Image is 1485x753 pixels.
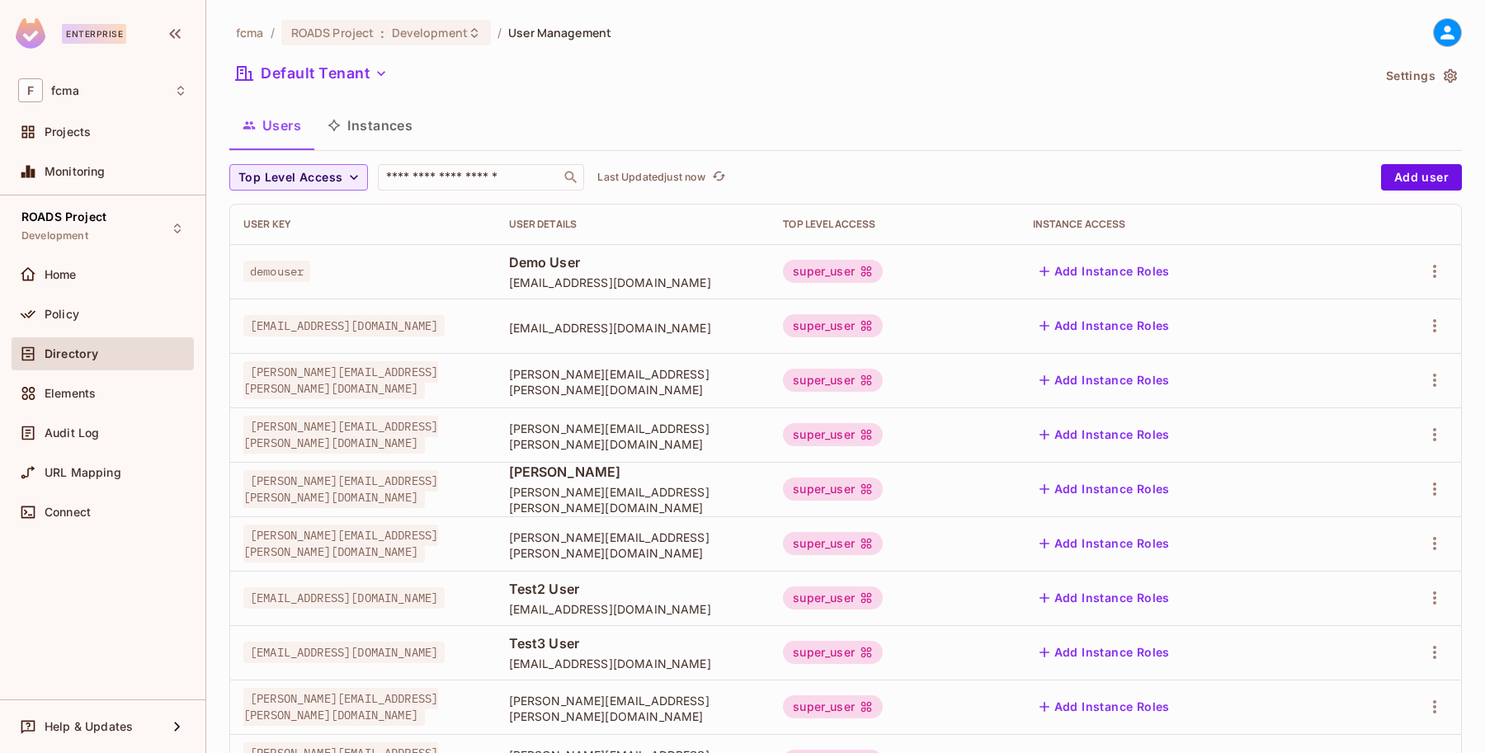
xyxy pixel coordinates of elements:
[291,25,375,40] span: ROADS Project
[45,466,121,479] span: URL Mapping
[392,25,468,40] span: Development
[1033,639,1176,666] button: Add Instance Roles
[379,26,385,40] span: :
[45,165,106,178] span: Monitoring
[243,688,438,726] span: [PERSON_NAME][EMAIL_ADDRESS][PERSON_NAME][DOMAIN_NAME]
[45,426,99,440] span: Audit Log
[236,25,264,40] span: the active workspace
[16,18,45,49] img: SReyMgAAAABJRU5ErkJggg==
[508,25,611,40] span: User Management
[45,347,98,360] span: Directory
[1033,694,1176,720] button: Add Instance Roles
[243,525,438,562] span: [PERSON_NAME][EMAIL_ADDRESS][PERSON_NAME][DOMAIN_NAME]
[783,695,883,718] div: super_user
[45,308,79,321] span: Policy
[509,529,757,561] span: [PERSON_NAME][EMAIL_ADDRESS][PERSON_NAME][DOMAIN_NAME]
[783,586,883,609] div: super_user
[783,260,883,283] div: super_user
[783,532,883,555] div: super_user
[243,218,483,231] div: User Key
[271,25,275,40] li: /
[783,369,883,392] div: super_user
[509,656,757,671] span: [EMAIL_ADDRESS][DOMAIN_NAME]
[597,171,705,184] p: Last Updated just now
[709,167,728,187] button: refresh
[21,229,88,242] span: Development
[62,24,126,44] div: Enterprise
[243,587,445,609] span: [EMAIL_ADDRESS][DOMAIN_NAME]
[1379,63,1462,89] button: Settings
[229,60,394,87] button: Default Tenant
[712,169,726,186] span: refresh
[783,423,883,446] div: super_user
[509,693,757,724] span: [PERSON_NAME][EMAIL_ADDRESS][PERSON_NAME][DOMAIN_NAME]
[509,580,757,598] span: Test2 User
[229,105,314,146] button: Users
[1033,585,1176,611] button: Add Instance Roles
[51,84,79,97] span: Workspace: fcma
[509,601,757,617] span: [EMAIL_ADDRESS][DOMAIN_NAME]
[497,25,502,40] li: /
[509,484,757,515] span: [PERSON_NAME][EMAIL_ADDRESS][PERSON_NAME][DOMAIN_NAME]
[509,463,757,481] span: [PERSON_NAME]
[1033,258,1176,285] button: Add Instance Roles
[509,634,757,652] span: Test3 User
[509,253,757,271] span: Demo User
[243,361,438,399] span: [PERSON_NAME][EMAIL_ADDRESS][PERSON_NAME][DOMAIN_NAME]
[45,125,91,139] span: Projects
[1033,313,1176,339] button: Add Instance Roles
[705,167,728,187] span: Click to refresh data
[243,642,445,663] span: [EMAIL_ADDRESS][DOMAIN_NAME]
[509,366,757,398] span: [PERSON_NAME][EMAIL_ADDRESS][PERSON_NAME][DOMAIN_NAME]
[238,167,342,188] span: Top Level Access
[783,218,1006,231] div: Top Level Access
[18,78,43,102] span: F
[509,218,757,231] div: User Details
[243,416,438,454] span: [PERSON_NAME][EMAIL_ADDRESS][PERSON_NAME][DOMAIN_NAME]
[45,506,91,519] span: Connect
[509,320,757,336] span: [EMAIL_ADDRESS][DOMAIN_NAME]
[45,268,77,281] span: Home
[21,210,106,224] span: ROADS Project
[509,421,757,452] span: [PERSON_NAME][EMAIL_ADDRESS][PERSON_NAME][DOMAIN_NAME]
[783,641,883,664] div: super_user
[243,470,438,508] span: [PERSON_NAME][EMAIL_ADDRESS][PERSON_NAME][DOMAIN_NAME]
[783,478,883,501] div: super_user
[45,387,96,400] span: Elements
[509,275,757,290] span: [EMAIL_ADDRESS][DOMAIN_NAME]
[229,164,368,191] button: Top Level Access
[1033,476,1176,502] button: Add Instance Roles
[45,720,133,733] span: Help & Updates
[243,315,445,336] span: [EMAIL_ADDRESS][DOMAIN_NAME]
[1033,367,1176,393] button: Add Instance Roles
[1033,218,1344,231] div: Instance Access
[314,105,426,146] button: Instances
[1033,421,1176,448] button: Add Instance Roles
[1033,530,1176,557] button: Add Instance Roles
[783,314,883,337] div: super_user
[1381,164,1462,191] button: Add user
[243,261,310,282] span: demouser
